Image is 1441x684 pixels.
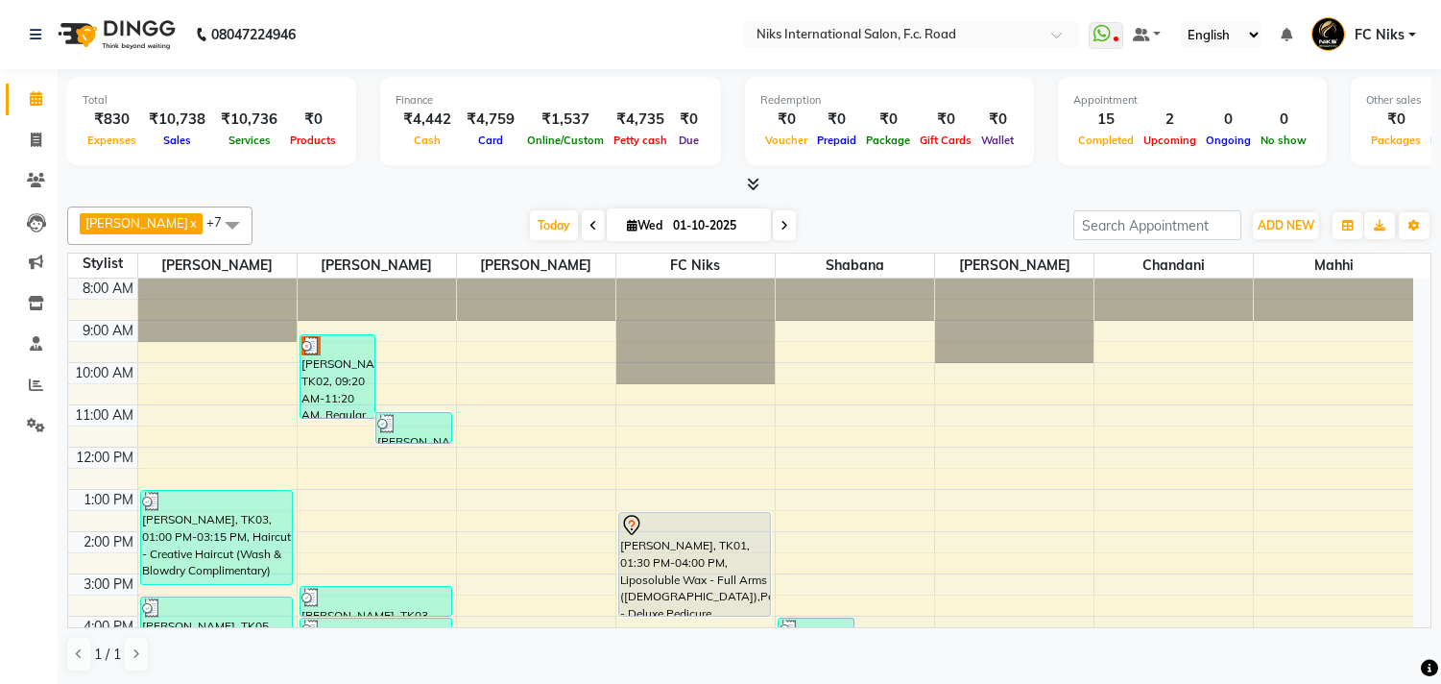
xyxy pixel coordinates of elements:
[861,109,915,131] div: ₹0
[760,109,812,131] div: ₹0
[667,211,763,240] input: 2025-10-01
[300,619,451,637] div: [PERSON_NAME] hinge, TK06, 04:00 PM-04:30 PM, Styling - Blow Dry With Wash (Medium) ([DEMOGRAPHIC...
[1139,134,1201,147] span: Upcoming
[530,210,578,240] span: Today
[672,109,706,131] div: ₹0
[80,617,137,637] div: 4:00 PM
[83,92,341,109] div: Total
[1139,109,1201,131] div: 2
[760,92,1019,109] div: Redemption
[776,254,934,278] span: Shabana
[1256,134,1311,147] span: No show
[224,134,276,147] span: Services
[72,448,137,468] div: 12:00 PM
[522,109,609,131] div: ₹1,537
[915,134,976,147] span: Gift Cards
[812,109,861,131] div: ₹0
[1073,92,1311,109] div: Appointment
[376,413,451,443] div: [PERSON_NAME], TK04, 11:10 AM-11:55 AM, Haircut - Creative Haircut (Wash & Blowdry Complimentary)...
[300,587,451,616] div: [PERSON_NAME], TK03, 03:15 PM-04:00 PM, Haircut - Creative Haircut (Wash & Blowdry Complimentary)...
[812,134,861,147] span: Prepaid
[935,254,1093,278] span: [PERSON_NAME]
[609,109,672,131] div: ₹4,735
[188,215,197,231] a: x
[1073,134,1139,147] span: Completed
[779,619,853,647] div: [PERSON_NAME], TK03, 04:00 PM-04:45 PM, Haircut - Creative Haircut (Wash & Blowdry Complimentary)...
[206,214,236,230] span: +7
[83,109,141,131] div: ₹830
[1073,210,1241,240] input: Search Appointment
[1355,25,1405,45] span: FC Niks
[674,134,704,147] span: Due
[71,405,137,426] div: 11:00 AM
[141,491,292,584] div: [PERSON_NAME], TK03, 01:00 PM-03:15 PM, Haircut - Creative Haircut (Wash & Blowdry Complimentary)...
[285,134,341,147] span: Products
[80,490,137,510] div: 1:00 PM
[80,532,137,552] div: 2:00 PM
[85,215,188,231] span: [PERSON_NAME]
[68,254,137,274] div: Stylist
[976,134,1019,147] span: Wallet
[213,109,285,131] div: ₹10,736
[1201,134,1256,147] span: Ongoing
[1073,109,1139,131] div: 15
[79,321,137,341] div: 9:00 AM
[79,279,137,299] div: 8:00 AM
[300,335,375,418] div: [PERSON_NAME], TK02, 09:20 AM-11:20 AM, Regular Color Highlights - Long ([DEMOGRAPHIC_DATA]) (₹6999)
[915,109,976,131] div: ₹0
[83,134,141,147] span: Expenses
[459,109,522,131] div: ₹4,759
[1201,109,1256,131] div: 0
[619,513,770,616] div: [PERSON_NAME], TK01, 01:30 PM-04:00 PM, Liposoluble Wax - Full Arms ([DEMOGRAPHIC_DATA]),Pedicure...
[49,8,180,61] img: logo
[298,254,456,278] span: [PERSON_NAME]
[94,645,121,665] span: 1 / 1
[457,254,615,278] span: [PERSON_NAME]
[522,134,609,147] span: Online/Custom
[141,598,292,658] div: [PERSON_NAME], TK05, 03:30 PM-05:00 PM, Root Touch Up (Up To 1.5 Inch) - [MEDICAL_DATA] Free Colo...
[609,134,672,147] span: Petty cash
[760,134,812,147] span: Voucher
[71,363,137,383] div: 10:00 AM
[976,109,1019,131] div: ₹0
[1258,218,1314,232] span: ADD NEW
[1256,109,1311,131] div: 0
[396,92,706,109] div: Finance
[1253,212,1319,239] button: ADD NEW
[80,574,137,595] div: 3:00 PM
[616,254,775,278] span: FC Niks
[1254,254,1413,278] span: Mahhi
[1366,134,1426,147] span: Packages
[861,134,915,147] span: Package
[473,134,508,147] span: Card
[1311,17,1345,51] img: FC Niks
[141,109,213,131] div: ₹10,738
[1094,254,1253,278] span: Chandani
[622,218,667,232] span: Wed
[158,134,196,147] span: Sales
[285,109,341,131] div: ₹0
[409,134,445,147] span: Cash
[396,109,459,131] div: ₹4,442
[138,254,297,278] span: [PERSON_NAME]
[1366,109,1426,131] div: ₹0
[211,8,296,61] b: 08047224946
